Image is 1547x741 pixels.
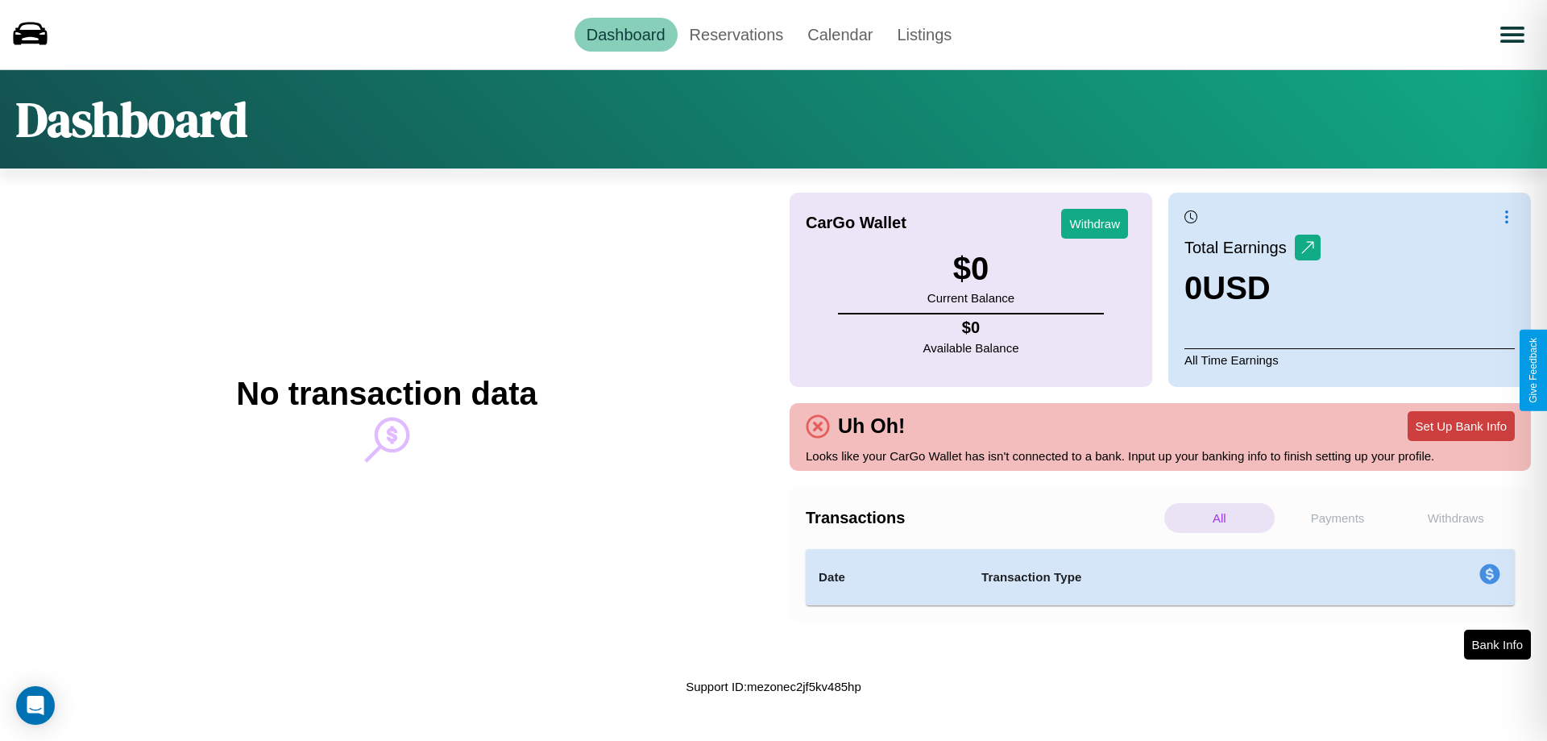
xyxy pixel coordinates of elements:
[16,686,55,725] div: Open Intercom Messenger
[678,18,796,52] a: Reservations
[1400,503,1511,533] p: Withdraws
[1408,411,1515,441] button: Set Up Bank Info
[819,568,956,587] h4: Date
[1464,630,1531,660] button: Bank Info
[236,376,537,412] h2: No transaction data
[795,18,885,52] a: Calendar
[1283,503,1393,533] p: Payments
[1490,12,1535,57] button: Open menu
[574,18,678,52] a: Dashboard
[923,318,1019,337] h4: $ 0
[981,568,1347,587] h4: Transaction Type
[927,251,1014,287] h3: $ 0
[806,509,1160,527] h4: Transactions
[1184,233,1295,262] p: Total Earnings
[1164,503,1275,533] p: All
[1184,348,1515,371] p: All Time Earnings
[806,445,1515,467] p: Looks like your CarGo Wallet has isn't connected to a bank. Input up your banking info to finish ...
[927,287,1014,309] p: Current Balance
[806,549,1515,606] table: simple table
[806,214,906,232] h4: CarGo Wallet
[830,414,913,438] h4: Uh Oh!
[923,337,1019,359] p: Available Balance
[885,18,964,52] a: Listings
[1528,338,1539,403] div: Give Feedback
[1184,270,1321,306] h3: 0 USD
[1061,209,1128,239] button: Withdraw
[16,86,247,152] h1: Dashboard
[686,676,861,697] p: Support ID: mezonec2jf5kv485hp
